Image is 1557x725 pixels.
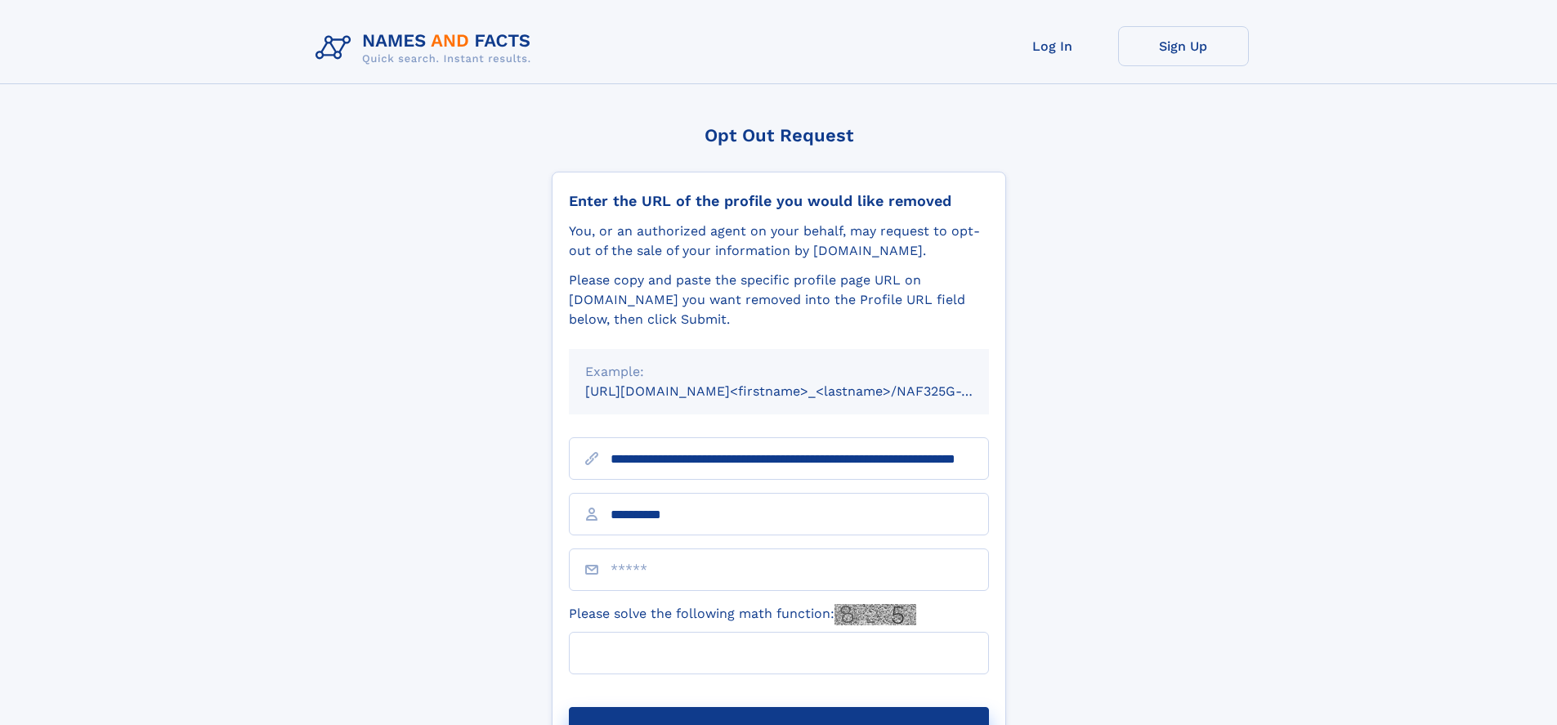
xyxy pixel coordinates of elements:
[987,26,1118,66] a: Log In
[585,362,973,382] div: Example:
[585,383,1020,399] small: [URL][DOMAIN_NAME]<firstname>_<lastname>/NAF325G-xxxxxxxx
[569,192,989,210] div: Enter the URL of the profile you would like removed
[309,26,544,70] img: Logo Names and Facts
[569,271,989,329] div: Please copy and paste the specific profile page URL on [DOMAIN_NAME] you want removed into the Pr...
[569,222,989,261] div: You, or an authorized agent on your behalf, may request to opt-out of the sale of your informatio...
[1118,26,1249,66] a: Sign Up
[569,604,916,625] label: Please solve the following math function:
[552,125,1006,145] div: Opt Out Request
